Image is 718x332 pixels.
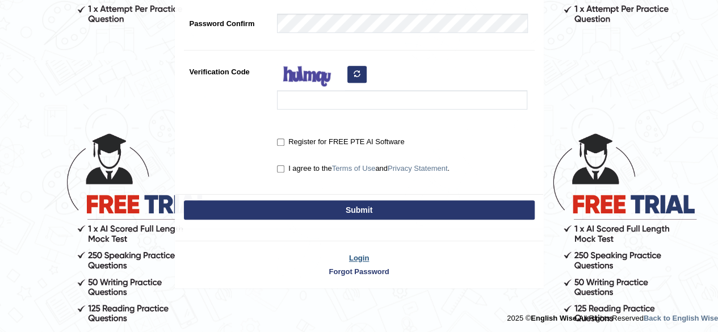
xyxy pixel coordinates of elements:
[277,136,404,148] label: Register for FREE PTE AI Software
[332,164,376,173] a: Terms of Use
[277,165,284,173] input: I agree to theTerms of UseandPrivacy Statement.
[184,200,535,220] button: Submit
[277,138,284,146] input: Register for FREE PTE AI Software
[507,307,718,323] div: 2025 © All Rights Reserved
[184,14,272,29] label: Password Confirm
[277,163,450,174] label: I agree to the and .
[388,164,448,173] a: Privacy Statement
[175,253,543,263] a: Login
[531,314,578,322] strong: English Wise.
[184,62,272,77] label: Verification Code
[644,314,718,322] a: Back to English Wise
[175,266,543,277] a: Forgot Password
